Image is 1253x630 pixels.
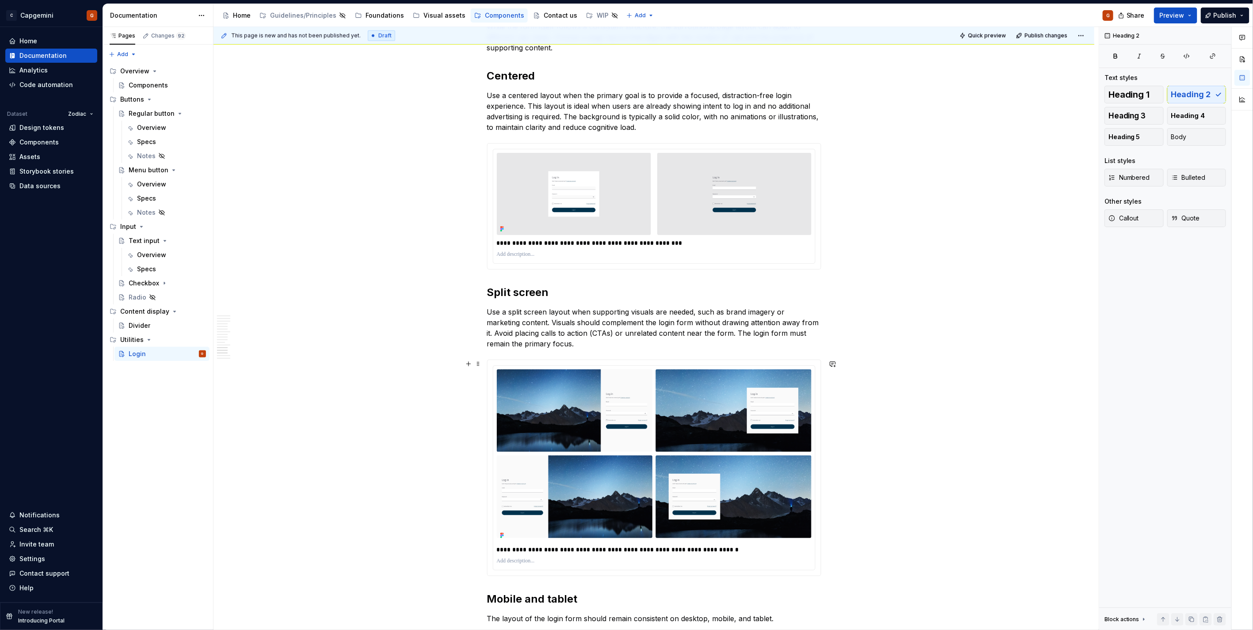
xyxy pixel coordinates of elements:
[5,49,97,63] a: Documentation
[1171,133,1187,141] span: Body
[117,51,128,58] span: Add
[123,177,209,191] a: Overview
[1167,209,1226,227] button: Quote
[137,194,156,203] div: Specs
[129,321,150,330] div: Divider
[487,307,821,349] p: Use a split screen layout when supporting visuals are needed, such as brand imagery or marketing ...
[110,32,135,39] div: Pages
[5,34,97,48] a: Home
[106,64,209,78] div: Overview
[106,220,209,234] div: Input
[114,163,209,177] a: Menu button
[1104,169,1164,186] button: Numbered
[968,32,1006,39] span: Quick preview
[123,191,209,205] a: Specs
[1106,12,1110,19] div: G
[5,135,97,149] a: Components
[19,80,73,89] div: Code automation
[1104,107,1164,125] button: Heading 3
[106,64,209,361] div: Page tree
[110,11,194,20] div: Documentation
[1104,86,1164,103] button: Heading 1
[5,537,97,551] a: Invite team
[64,108,97,120] button: Zodiac
[1214,11,1237,20] span: Publish
[487,69,821,83] h2: Centered
[19,525,53,534] div: Search ⌘K
[957,30,1010,42] button: Quick preview
[1167,128,1226,146] button: Body
[1104,128,1164,146] button: Heading 5
[351,8,408,23] a: Foundations
[137,152,156,160] div: Notes
[120,67,149,76] div: Overview
[19,554,45,563] div: Settings
[5,78,97,92] a: Code automation
[114,106,209,121] a: Regular button
[1108,133,1140,141] span: Heading 5
[7,110,27,118] div: Dataset
[1171,111,1205,120] span: Heading 4
[2,6,101,25] button: CCapgeminiG
[123,262,209,276] a: Specs
[1167,169,1226,186] button: Bulleted
[409,8,469,23] a: Visual assets
[1167,107,1226,125] button: Heading 4
[1108,90,1150,99] span: Heading 1
[597,11,609,20] div: WIP
[5,523,97,537] button: Search ⌘K
[471,8,528,23] a: Components
[19,123,64,132] div: Design tokens
[635,12,646,19] span: Add
[20,11,53,20] div: Capgemini
[129,81,168,90] div: Components
[68,110,86,118] span: Zodiac
[5,150,97,164] a: Assets
[1171,214,1200,223] span: Quote
[1024,32,1067,39] span: Publish changes
[106,304,209,319] div: Content display
[1171,173,1206,182] span: Bulleted
[114,319,209,333] a: Divider
[5,581,97,595] button: Help
[123,121,209,135] a: Overview
[233,11,251,20] div: Home
[129,349,146,358] div: Login
[120,95,144,104] div: Buttons
[270,11,336,20] div: Guidelines/Principles
[106,333,209,347] div: Utilities
[123,248,209,262] a: Overview
[137,180,166,189] div: Overview
[1154,8,1197,23] button: Preview
[19,167,74,176] div: Storybook stories
[123,149,209,163] a: Notes
[5,566,97,581] button: Contact support
[114,347,209,361] a: LoginG
[19,66,48,75] div: Analytics
[423,11,465,20] div: Visual assets
[1104,209,1164,227] button: Callout
[120,335,144,344] div: Utilities
[123,135,209,149] a: Specs
[18,608,53,615] p: New release!
[106,92,209,106] div: Buttons
[219,8,254,23] a: Home
[176,32,186,39] span: 92
[114,234,209,248] a: Text input
[487,285,821,300] h2: Split screen
[120,222,136,231] div: Input
[123,205,209,220] a: Notes
[19,51,67,60] div: Documentation
[366,11,404,20] div: Foundations
[487,90,821,133] p: Use a centered layout when the primary goal is to provide a focused, distraction-free login exper...
[583,8,622,23] a: WIP
[5,121,97,135] a: Design tokens
[378,32,392,39] span: Draft
[5,63,97,77] a: Analytics
[114,78,209,92] a: Components
[256,8,350,23] a: Guidelines/Principles
[6,10,17,21] div: C
[529,8,581,23] a: Contact us
[1108,111,1146,120] span: Heading 3
[19,584,34,592] div: Help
